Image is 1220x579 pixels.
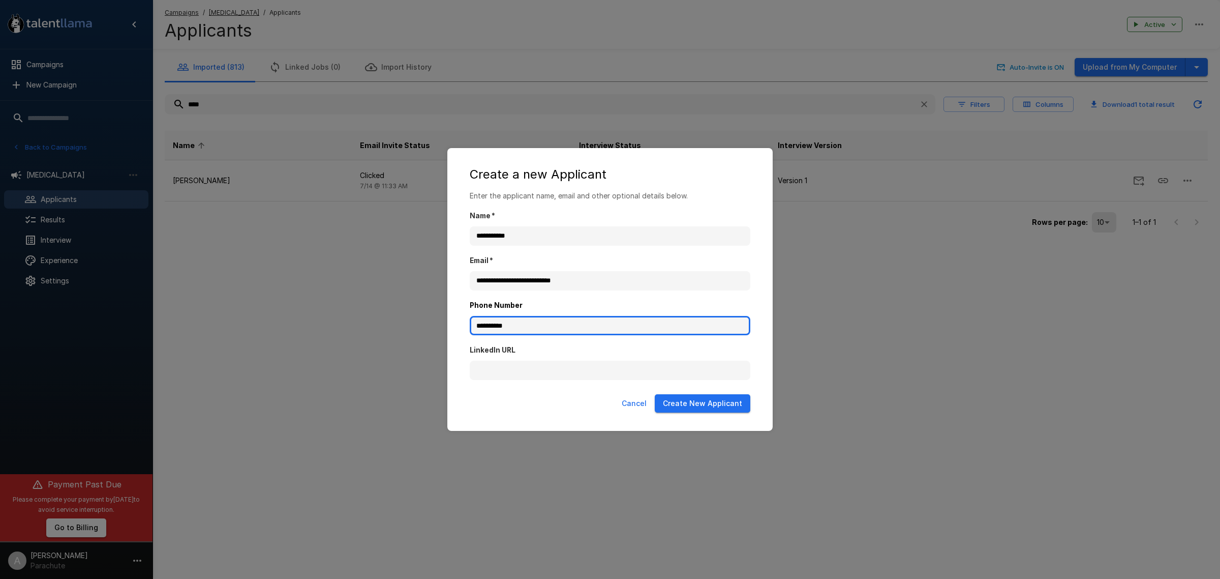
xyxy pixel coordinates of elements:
[470,345,750,356] label: LinkedIn URL
[457,158,762,191] h2: Create a new Applicant
[470,211,750,221] label: Name
[655,394,750,413] button: Create New Applicant
[470,256,750,266] label: Email
[470,191,750,201] p: Enter the applicant name, email and other optional details below.
[470,301,750,311] label: Phone Number
[618,394,651,413] button: Cancel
